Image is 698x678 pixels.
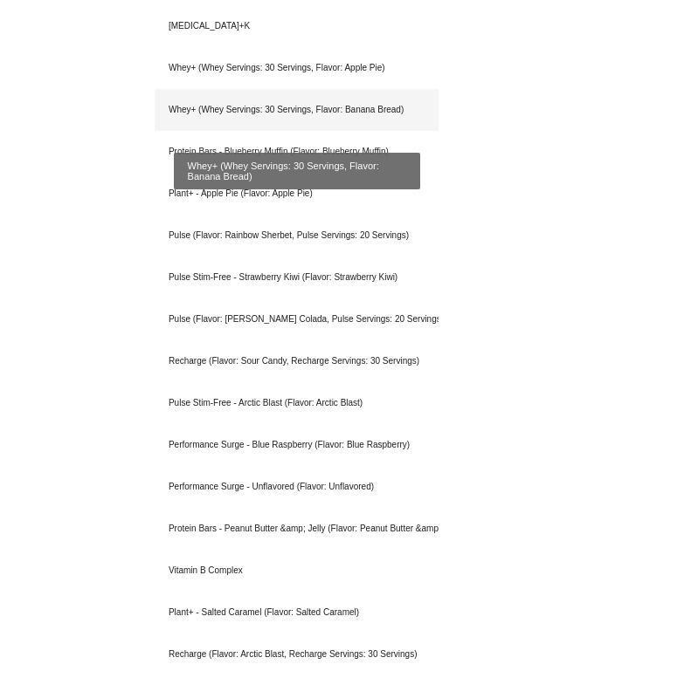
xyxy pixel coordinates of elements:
div: Vitamin B Complex [155,550,439,592]
div: Performance Surge - Unflavored (Flavor: Unflavored) [155,466,439,508]
div: Performance Surge - Blue Raspberry (Flavor: Blue Raspberry) [155,424,439,466]
div: Pulse Stim-Free - Strawberry Kiwi (Flavor: Strawberry Kiwi) [155,257,439,298]
div: Protein Bars - Blueberry Muffin (Flavor: Blueberry Muffin) [155,131,439,173]
div: Plant+ - Apple Pie (Flavor: Apple Pie) [155,173,439,215]
div: Whey+ (Whey Servings: 30 Servings, Flavor: Apple Pie) [155,47,439,89]
div: Whey+ (Whey Servings: 30 Servings, Flavor: Banana Bread) [155,89,439,131]
div: Plant+ - Salted Caramel (Flavor: Salted Caramel) [155,592,439,633]
div: Pulse (Flavor: [PERSON_NAME] Colada, Pulse Servings: 20 Servings) [155,298,439,340]
div: Protein Bars - Peanut Butter &amp; Jelly (Flavor: Peanut Butter &amp; Jelly) [155,508,439,550]
div: Recharge (Flavor: Sour Candy, Recharge Servings: 30 Servings) [155,340,439,382]
div: Pulse (Flavor: Rainbow Sherbet, Pulse Servings: 20 Servings) [155,215,439,257]
div: Pulse Stim-Free - Arctic Blast (Flavor: Arctic Blast) [155,382,439,424]
div: Recharge (Flavor: Arctic Blast, Recharge Servings: 30 Servings) [155,633,439,675]
div: [MEDICAL_DATA]+K [155,5,439,47]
